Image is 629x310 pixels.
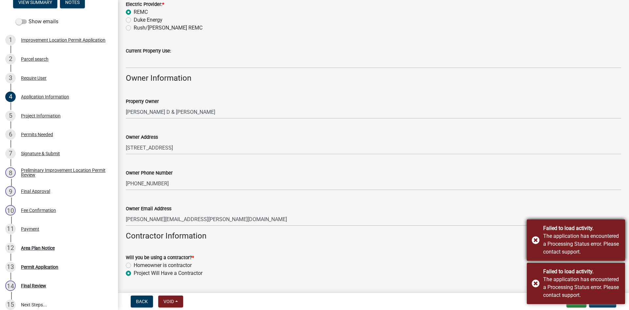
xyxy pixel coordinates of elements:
div: Improvement Location Permit Application [21,38,105,42]
div: 10 [5,205,16,216]
div: Area Plan Notice [21,246,55,250]
div: Preliminary Improvement Location Permit Review [21,168,107,177]
div: 11 [5,224,16,234]
span: Void [163,299,174,304]
div: 8 [5,167,16,178]
h4: Contractor Information [126,231,621,241]
div: 4 [5,92,16,102]
div: Failed to load activity. [543,268,620,276]
label: REMC [134,8,148,16]
span: Back [136,299,148,304]
label: Duke Energy [134,16,162,24]
div: 14 [5,280,16,291]
button: Back [131,296,153,307]
div: 1 [5,35,16,45]
div: Payment [21,227,39,231]
label: Will you be using a contractor? [126,256,194,260]
div: Permit Application [21,265,58,269]
div: 2 [5,54,16,64]
label: Property Owner [126,99,159,104]
div: 3 [5,73,16,83]
div: Application Information [21,94,69,99]
label: Owner Email Address [126,207,171,211]
div: Project Information [21,114,61,118]
label: Homeowner is contractor [134,261,192,269]
button: Void [158,296,183,307]
h4: Owner Information [126,73,621,83]
label: Project Will Have a Contractor [134,269,202,277]
div: 12 [5,243,16,253]
div: 9 [5,186,16,196]
div: Final Approval [21,189,50,194]
div: Require User [21,76,47,80]
div: 5 [5,111,16,121]
div: 15 [5,300,16,310]
label: Show emails [16,18,58,26]
label: Owner Phone Number [126,171,173,176]
div: Signature & Submit [21,151,60,156]
div: Fee Confirmation [21,208,56,213]
div: The application has encountered a Processing Status error. Please contact support. [543,232,620,256]
div: 13 [5,262,16,272]
label: Electric Provider: [126,2,164,7]
div: 6 [5,129,16,140]
label: Current Property Use: [126,49,171,53]
label: Owner Address [126,135,158,140]
label: Rush/[PERSON_NAME] REMC [134,24,202,32]
div: Permits Needed [21,132,53,137]
div: Failed to load activity. [543,224,620,232]
div: Parcel search [21,57,48,61]
div: The application has encountered a Processing Status error. Please contact support. [543,276,620,299]
div: Final Review [21,283,46,288]
div: 7 [5,148,16,159]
